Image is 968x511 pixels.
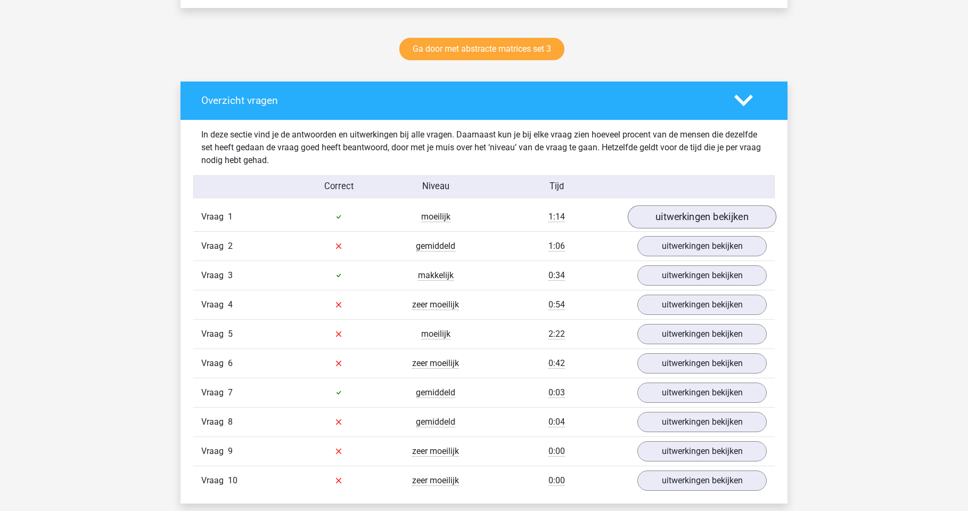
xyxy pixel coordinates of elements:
a: uitwerkingen bekijken [637,265,767,286]
span: Vraag [201,474,228,487]
span: moeilijk [421,212,450,222]
a: uitwerkingen bekijken [637,236,767,256]
span: gemiddeld [416,241,455,252]
span: gemiddeld [416,417,455,427]
span: zeer moeilijk [412,475,459,486]
span: 2 [228,241,233,251]
span: 5 [228,329,233,339]
span: 10 [228,475,237,485]
span: gemiddeld [416,387,455,398]
span: Vraag [201,210,228,223]
span: 6 [228,358,233,368]
a: uitwerkingen bekijken [637,441,767,461]
span: 4 [228,299,233,310]
span: Vraag [201,269,228,282]
span: 8 [228,417,233,427]
a: uitwerkingen bekijken [637,471,767,491]
span: 0:42 [548,358,565,369]
div: In deze sectie vind je de antwoorden en uitwerkingen bij alle vragen. Daarnaast kun je bij elke v... [193,128,775,167]
a: uitwerkingen bekijken [628,205,776,229]
span: 0:34 [548,270,565,281]
span: zeer moeilijk [412,358,459,369]
a: uitwerkingen bekijken [637,412,767,432]
span: Vraag [201,416,228,428]
a: uitwerkingen bekijken [637,383,767,403]
span: 3 [228,270,233,280]
span: 9 [228,446,233,456]
span: moeilijk [421,329,450,339]
span: 0:00 [548,446,565,457]
span: 0:00 [548,475,565,486]
span: 0:54 [548,299,565,310]
span: Vraag [201,445,228,458]
span: 2:22 [548,329,565,339]
span: 1 [228,212,233,222]
h4: Overzicht vragen [201,94,718,107]
span: 1:14 [548,212,565,222]
span: Vraag [201,386,228,399]
a: uitwerkingen bekijken [637,295,767,315]
span: Vraag [201,298,228,311]
span: zeer moeilijk [412,446,459,457]
div: Correct [291,180,388,193]
span: 0:03 [548,387,565,398]
span: Vraag [201,357,228,370]
span: Vraag [201,328,228,340]
div: Niveau [387,180,484,193]
span: zeer moeilijk [412,299,459,310]
span: 1:06 [548,241,565,252]
span: 7 [228,387,233,398]
a: Ga door met abstracte matrices set 3 [399,38,564,60]
span: makkelijk [418,270,454,281]
div: Tijd [484,180,629,193]
a: uitwerkingen bekijken [637,353,767,374]
span: Vraag [201,240,228,253]
a: uitwerkingen bekijken [637,324,767,344]
span: 0:04 [548,417,565,427]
